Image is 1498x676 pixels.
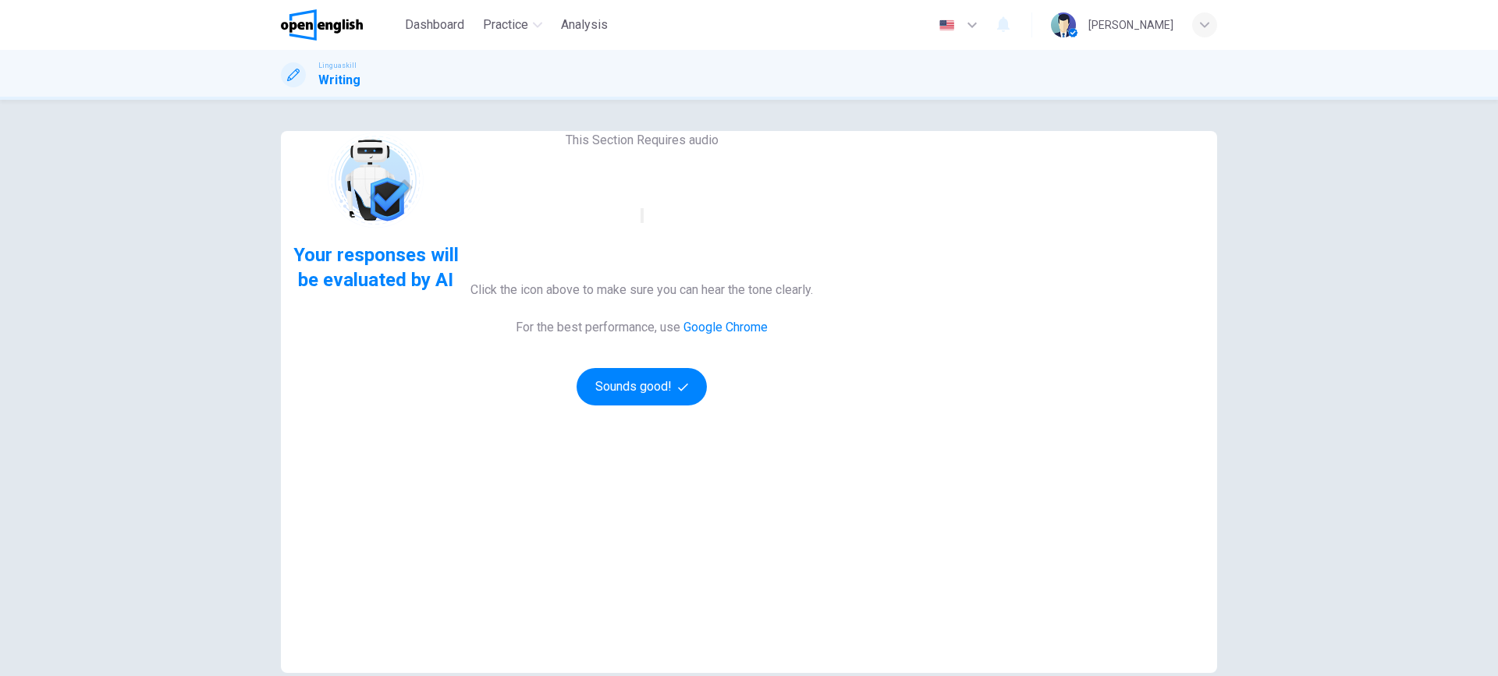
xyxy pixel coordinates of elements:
[683,320,768,334] a: Google Chrome
[470,281,813,299] h6: Click the icon above to make sure you can hear the tone clearly.
[477,11,548,39] button: Practice
[326,131,425,230] img: robot icon
[470,131,813,150] h6: This Section Requires audio
[577,368,708,405] button: Sounds good!
[318,71,360,90] h1: Writing
[399,11,470,39] button: Dashboard
[318,60,357,71] span: Linguaskill
[516,318,768,337] h6: For the best performance, use
[483,16,528,34] span: Practice
[1088,16,1173,34] div: [PERSON_NAME]
[281,9,363,41] img: OpenEnglish logo
[1051,12,1076,37] img: Profile picture
[555,11,614,39] button: Analysis
[937,19,957,31] img: en
[405,16,464,34] span: Dashboard
[281,9,399,41] a: OpenEnglish logo
[561,16,608,34] span: Analysis
[281,242,470,292] span: Your responses will be evaluated by AI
